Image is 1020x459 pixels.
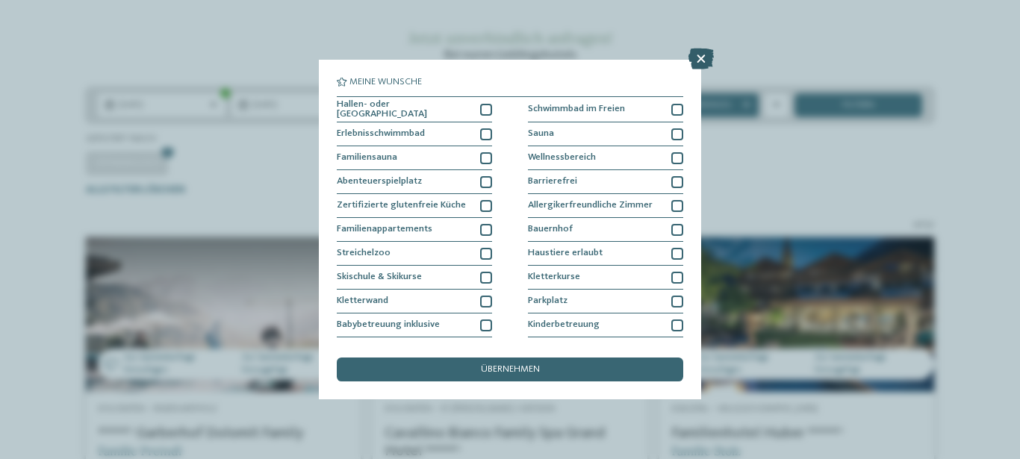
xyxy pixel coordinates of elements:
span: Allergikerfreundliche Zimmer [528,201,653,210]
span: übernehmen [481,365,540,375]
span: Skischule & Skikurse [337,272,422,282]
span: Streichelzoo [337,249,391,258]
span: Familiensauna [337,153,397,163]
span: Schwimmbad im Freien [528,104,625,114]
span: Babybetreuung inklusive [337,320,440,330]
span: Kletterwand [337,296,388,306]
span: Abenteuerspielplatz [337,177,422,187]
span: Bauernhof [528,225,573,234]
span: Barrierefrei [528,177,577,187]
span: Kinderbetreuung [528,320,600,330]
span: Kletterkurse [528,272,580,282]
span: Sauna [528,129,554,139]
span: Familienappartements [337,225,432,234]
span: Zertifizierte glutenfreie Küche [337,201,466,210]
span: Hallen- oder [GEOGRAPHIC_DATA] [337,100,471,119]
span: Haustiere erlaubt [528,249,603,258]
span: Wellnessbereich [528,153,596,163]
span: Erlebnisschwimmbad [337,129,425,139]
span: Meine Wünsche [349,78,422,87]
span: Parkplatz [528,296,567,306]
